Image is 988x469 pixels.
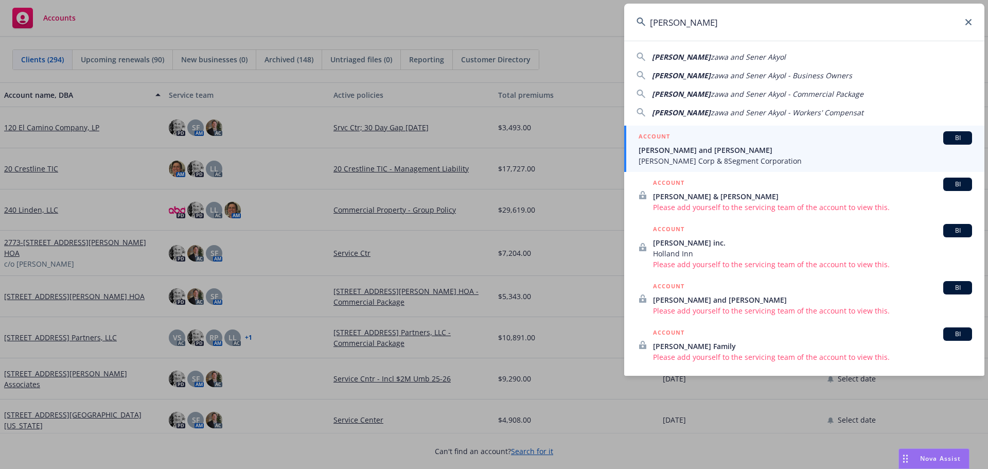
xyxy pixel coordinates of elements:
[653,259,972,270] span: Please add yourself to the servicing team of the account to view this.
[653,237,972,248] span: [PERSON_NAME] inc.
[652,89,711,99] span: [PERSON_NAME]
[947,180,968,189] span: BI
[653,248,972,259] span: Holland Inn
[652,52,711,62] span: [PERSON_NAME]
[711,108,863,117] span: zawa and Sener Akyol - Workers' Compensat
[653,191,972,202] span: [PERSON_NAME] & [PERSON_NAME]
[947,226,968,235] span: BI
[639,155,972,166] span: [PERSON_NAME] Corp & 8Segment Corporation
[624,4,984,41] input: Search...
[652,71,711,80] span: [PERSON_NAME]
[653,202,972,213] span: Please add yourself to the servicing team of the account to view this.
[947,283,968,292] span: BI
[639,145,972,155] span: [PERSON_NAME] and [PERSON_NAME]
[624,368,984,412] a: POLICY
[652,108,711,117] span: [PERSON_NAME]
[624,172,984,218] a: ACCOUNTBI[PERSON_NAME] & [PERSON_NAME]Please add yourself to the servicing team of the account to...
[920,454,961,463] span: Nova Assist
[653,178,684,190] h5: ACCOUNT
[639,131,670,144] h5: ACCOUNT
[653,224,684,236] h5: ACCOUNT
[624,322,984,368] a: ACCOUNTBI[PERSON_NAME] FamilyPlease add yourself to the servicing team of the account to view this.
[898,448,969,469] button: Nova Assist
[653,294,972,305] span: [PERSON_NAME] and [PERSON_NAME]
[899,449,912,468] div: Drag to move
[653,341,972,352] span: [PERSON_NAME] Family
[624,275,984,322] a: ACCOUNTBI[PERSON_NAME] and [PERSON_NAME]Please add yourself to the servicing team of the account ...
[653,305,972,316] span: Please add yourself to the servicing team of the account to view this.
[624,126,984,172] a: ACCOUNTBI[PERSON_NAME] and [PERSON_NAME][PERSON_NAME] Corp & 8Segment Corporation
[653,352,972,362] span: Please add yourself to the servicing team of the account to view this.
[653,281,684,293] h5: ACCOUNT
[711,89,863,99] span: zawa and Sener Akyol - Commercial Package
[947,133,968,143] span: BI
[711,52,786,62] span: zawa and Sener Akyol
[711,71,852,80] span: zawa and Sener Akyol - Business Owners
[947,329,968,339] span: BI
[653,327,684,340] h5: ACCOUNT
[639,374,662,384] h5: POLICY
[624,218,984,275] a: ACCOUNTBI[PERSON_NAME] inc.Holland InnPlease add yourself to the servicing team of the account to...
